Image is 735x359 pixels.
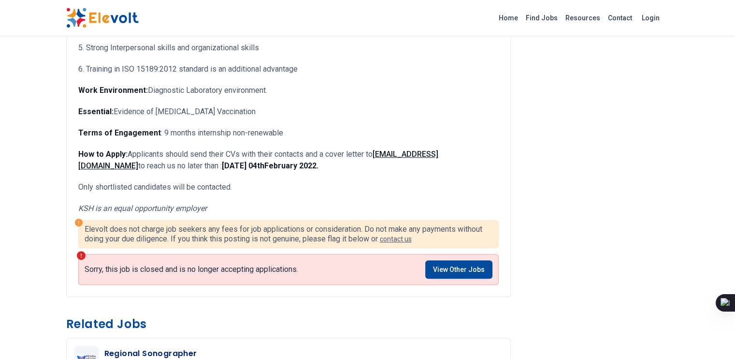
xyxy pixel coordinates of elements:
p: Applicants should send their CVs with their contacts and a cover letter to to reach us no later t... [78,149,499,172]
a: Home [495,10,522,26]
a: View Other Jobs [425,260,492,279]
iframe: Chat Widget [687,313,735,359]
a: contact us [380,235,412,243]
strong: Terms of Engagement [78,128,161,137]
strong: [DATE] [222,161,246,170]
p: 5. Strong Interpersonal skills and organizational skills [78,42,499,54]
a: Resources [562,10,604,26]
p: Evidence of [MEDICAL_DATA] Vaccination [78,106,499,118]
p: : 9 months internship non-renewable [78,127,499,139]
p: Diagnostic Laboratory environment. [78,85,499,96]
a: Contact [604,10,636,26]
p: Sorry, this job is closed and is no longer accepting applications. [85,265,298,274]
h3: Related Jobs [66,316,511,332]
a: Find Jobs [522,10,562,26]
img: Elevolt [66,8,139,28]
p: 6. Training in ISO 15189:2012 standard is an additional advantage [78,63,499,75]
em: KSH is an equal opportunity employer [78,204,207,213]
p: Elevolt does not charge job seekers any fees for job applications or consideration. Do not make a... [85,224,492,244]
strong: Essential: [78,107,114,116]
a: Login [636,8,665,28]
p: Only shortlisted candidates will be contacted. [78,181,499,193]
strong: Work Environment: [78,86,148,95]
strong: How to Apply: [78,150,128,159]
strong: 04thFebruary 2022. [248,161,318,170]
